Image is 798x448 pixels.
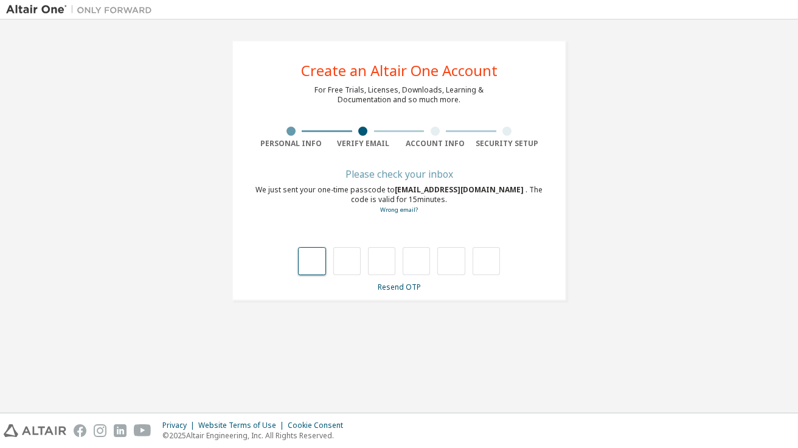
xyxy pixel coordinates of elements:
img: altair_logo.svg [4,424,66,437]
img: youtube.svg [134,424,151,437]
div: Security Setup [471,139,544,149]
img: linkedin.svg [114,424,127,437]
div: We just sent your one-time passcode to . The code is valid for 15 minutes. [255,185,543,215]
img: facebook.svg [74,424,86,437]
img: instagram.svg [94,424,106,437]
p: © 2025 Altair Engineering, Inc. All Rights Reserved. [162,430,350,441]
div: For Free Trials, Licenses, Downloads, Learning & Documentation and so much more. [314,85,484,105]
div: Privacy [162,421,198,430]
div: Cookie Consent [288,421,350,430]
img: Altair One [6,4,158,16]
div: Create an Altair One Account [301,63,498,78]
div: Verify Email [327,139,400,149]
a: Go back to the registration form [380,206,418,214]
a: Resend OTP [378,282,421,292]
div: Website Terms of Use [198,421,288,430]
span: [EMAIL_ADDRESS][DOMAIN_NAME] [395,184,526,195]
div: Please check your inbox [255,170,543,178]
div: Personal Info [255,139,327,149]
div: Account Info [399,139,471,149]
